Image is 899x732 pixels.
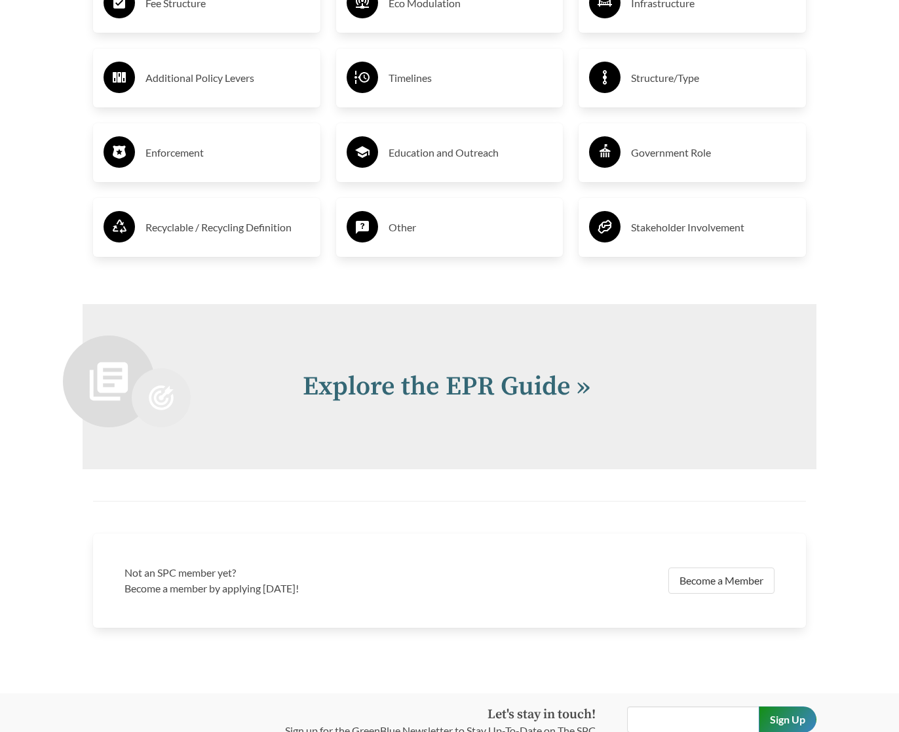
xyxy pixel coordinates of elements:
h3: Enforcement [145,142,310,163]
a: Explore the EPR Guide » [303,370,590,403]
p: Become a member by applying [DATE]! [124,581,442,596]
strong: Let's stay in touch! [488,706,596,723]
h3: Structure/Type [631,67,795,88]
h3: Education and Outreach [389,142,553,163]
h3: Recyclable / Recycling Definition [145,217,310,238]
h3: Government Role [631,142,795,163]
h3: Timelines [389,67,553,88]
h3: Not an SPC member yet? [124,565,442,581]
a: Become a Member [668,568,775,594]
h3: Stakeholder Involvement [631,217,795,238]
h3: Other [389,217,553,238]
h3: Additional Policy Levers [145,67,310,88]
